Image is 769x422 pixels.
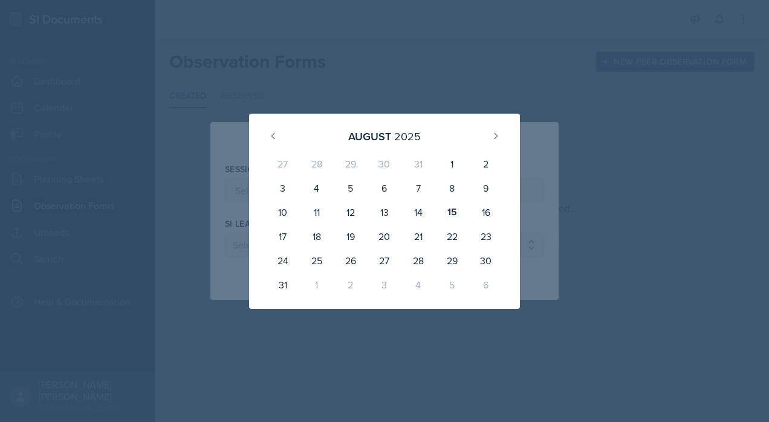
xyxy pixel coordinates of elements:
div: 2025 [394,128,421,144]
div: 30 [368,152,401,176]
div: 2 [469,152,503,176]
div: 27 [266,152,300,176]
div: 26 [334,248,368,273]
div: 28 [401,248,435,273]
div: 13 [368,200,401,224]
div: 5 [334,176,368,200]
div: 31 [401,152,435,176]
div: 12 [334,200,368,224]
div: 8 [435,176,469,200]
div: 2 [334,273,368,297]
div: 3 [266,176,300,200]
div: 3 [368,273,401,297]
div: 19 [334,224,368,248]
div: 28 [300,152,334,176]
div: 22 [435,224,469,248]
div: 6 [469,273,503,297]
div: 1 [300,273,334,297]
div: 9 [469,176,503,200]
div: 10 [266,200,300,224]
div: 29 [435,248,469,273]
div: 21 [401,224,435,248]
div: 4 [401,273,435,297]
div: 25 [300,248,334,273]
div: 4 [300,176,334,200]
div: 23 [469,224,503,248]
div: 30 [469,248,503,273]
div: 17 [266,224,300,248]
div: 27 [368,248,401,273]
div: 7 [401,176,435,200]
div: 5 [435,273,469,297]
div: 29 [334,152,368,176]
div: 6 [368,176,401,200]
div: August [348,128,391,144]
div: 11 [300,200,334,224]
div: 14 [401,200,435,224]
div: 31 [266,273,300,297]
div: 18 [300,224,334,248]
div: 15 [435,200,469,224]
div: 1 [435,152,469,176]
div: 20 [368,224,401,248]
div: 16 [469,200,503,224]
div: 24 [266,248,300,273]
